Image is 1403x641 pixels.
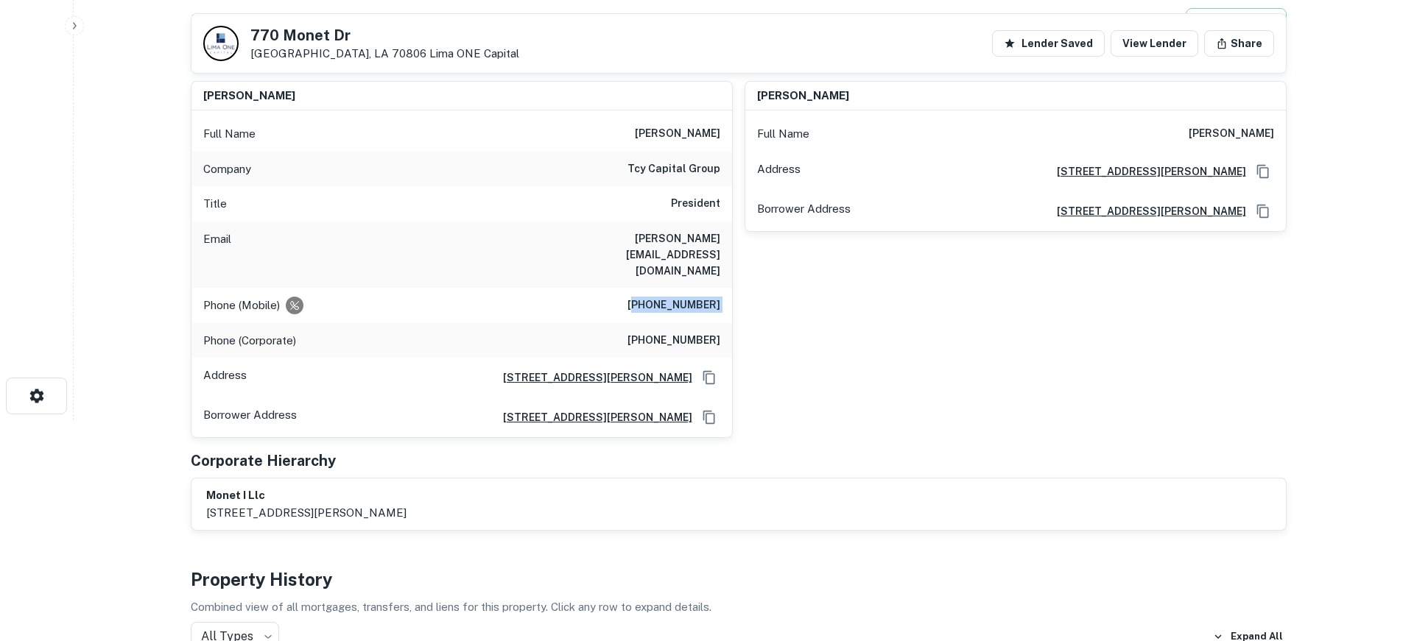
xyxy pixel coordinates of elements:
h6: [PERSON_NAME][EMAIL_ADDRESS][DOMAIN_NAME] [544,230,720,279]
a: [STREET_ADDRESS][PERSON_NAME] [1045,203,1246,219]
p: Combined view of all mortgages, transfers, and liens for this property. Click any row to expand d... [191,598,1287,616]
h6: [PERSON_NAME] [635,125,720,143]
p: Address [757,160,801,183]
button: Export CSV [1186,8,1287,35]
div: Requests to not be contacted at this number [286,297,303,314]
p: Phone (Mobile) [203,297,280,314]
a: View Lender [1111,30,1198,57]
a: [STREET_ADDRESS][PERSON_NAME] [491,369,692,386]
p: Phone (Corporate) [203,332,296,350]
p: Full Name [203,125,256,143]
button: Lender Saved [992,30,1105,57]
p: Email [203,230,231,279]
h6: [PHONE_NUMBER] [627,332,720,350]
button: Copy Address [1252,200,1274,222]
button: Copy Address [1252,160,1274,183]
h6: tcy capital group [627,160,720,178]
p: Title [203,195,227,213]
h6: [PERSON_NAME] [1189,125,1274,143]
p: Company [203,160,251,178]
iframe: Chat Widget [1329,476,1403,547]
a: [STREET_ADDRESS][PERSON_NAME] [1045,163,1246,180]
p: Borrower Address [203,406,297,428]
h6: President [671,195,720,213]
button: Copy Address [698,406,720,428]
p: Borrower Address [757,200,851,222]
p: [STREET_ADDRESS][PERSON_NAME] [206,504,407,522]
button: Copy Address [698,366,720,389]
h6: [PHONE_NUMBER] [627,297,720,314]
button: Share [1204,30,1274,57]
a: Lima ONE Capital [429,47,519,60]
h6: [PERSON_NAME] [757,88,849,105]
h5: Corporate Hierarchy [191,450,336,472]
a: [STREET_ADDRESS][PERSON_NAME] [491,409,692,425]
p: [GEOGRAPHIC_DATA], LA 70806 [250,47,519,60]
p: Full Name [757,125,809,143]
p: Address [203,366,247,389]
h5: 770 Monet Dr [250,28,519,43]
h4: Property History [191,566,1287,592]
h4: Buyer Details [191,8,305,35]
h6: monet i llc [206,487,407,504]
h6: [PERSON_NAME] [203,88,295,105]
